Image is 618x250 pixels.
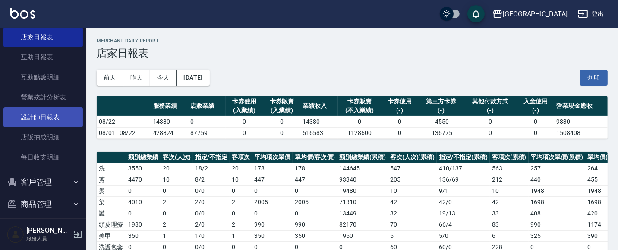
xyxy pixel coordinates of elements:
td: 08/22 [97,116,151,127]
td: 447 [252,174,293,185]
td: 350 [252,230,293,241]
td: 0 [188,116,226,127]
h5: [PERSON_NAME] [26,226,70,235]
td: 42 [388,196,437,208]
td: 0 [230,208,252,219]
td: 燙 [97,185,126,196]
td: 0 [230,185,252,196]
td: 20 [161,163,193,174]
td: 0 [517,116,555,127]
th: 平均項次單價(累積) [529,152,586,163]
td: 20 [230,163,252,174]
td: 2 / 0 [193,219,230,230]
td: 178 [252,163,293,174]
td: 1508408 [554,127,608,138]
button: 前天 [97,70,123,86]
td: 408 [529,208,586,219]
td: 212 [490,174,529,185]
td: 14380 [300,116,338,127]
div: [GEOGRAPHIC_DATA] [503,9,568,19]
div: 其他付款方式 [466,97,514,106]
td: 83 [490,219,529,230]
td: 70 [388,219,437,230]
td: 136 / 69 [437,174,490,185]
td: 257 [529,163,586,174]
td: 1 [161,230,193,241]
th: 客項次 [230,152,252,163]
td: 4010 [126,196,161,208]
a: 互助點數明細 [3,67,83,87]
td: 0 [252,185,293,196]
div: 卡券販賣 [340,97,379,106]
td: 1948 [529,185,586,196]
th: 單均價(客次價) [293,152,337,163]
td: 5 [388,230,437,241]
td: 19480 [337,185,388,196]
td: 0 / 0 [193,185,230,196]
td: 頭皮理療 [97,219,126,230]
td: 990 [252,219,293,230]
div: (不入業績) [340,106,379,115]
td: 71310 [337,196,388,208]
th: 店販業績 [188,96,226,116]
td: 10 [490,185,529,196]
td: 0 / 0 [193,208,230,219]
button: [DATE] [177,70,209,86]
td: 178 [293,163,337,174]
td: 14380 [151,116,189,127]
td: 1950 [337,230,388,241]
td: 護 [97,208,126,219]
div: (入業績) [228,106,261,115]
td: 8 / 2 [193,174,230,185]
a: 營業統計分析表 [3,87,83,107]
button: 客戶管理 [3,171,83,193]
div: (-) [420,106,461,115]
td: 563 [490,163,529,174]
th: 客項次(累積) [490,152,529,163]
td: 0 [263,127,301,138]
a: 設計師日報表 [3,107,83,127]
div: (-) [466,106,514,115]
td: 3550 [126,163,161,174]
td: 5 / 0 [437,230,490,241]
td: 4470 [126,174,161,185]
td: 1 [230,230,252,241]
td: 1980 [126,219,161,230]
td: 10 [161,174,193,185]
th: 客次(人次) [161,152,193,163]
div: 卡券販賣 [265,97,299,106]
button: 登出 [574,6,608,22]
td: 0 [381,116,419,127]
th: 業績收入 [300,96,338,116]
td: 42 / 0 [437,196,490,208]
td: 205 [388,174,437,185]
td: 2005 [252,196,293,208]
td: 990 [529,219,586,230]
td: 516583 [300,127,338,138]
td: 0 [463,127,517,138]
td: -4550 [418,116,463,127]
td: 0 [226,116,263,127]
td: 144645 [337,163,388,174]
th: 類別總業績 [126,152,161,163]
th: 客次(人次)(累積) [388,152,437,163]
div: 入金使用 [519,97,552,106]
td: -136775 [418,127,463,138]
td: 0 [293,208,337,219]
td: 0 [161,208,193,219]
div: (-) [519,106,552,115]
div: 卡券使用 [228,97,261,106]
th: 指定/不指定 [193,152,230,163]
td: 0 [517,127,555,138]
th: 平均項次單價 [252,152,293,163]
img: Person [7,226,24,243]
td: 染 [97,196,126,208]
td: 990 [293,219,337,230]
h3: 店家日報表 [97,47,608,59]
td: 0 [463,116,517,127]
td: 350 [293,230,337,241]
td: 剪 [97,174,126,185]
th: 營業現金應收 [554,96,608,116]
td: 18 / 2 [193,163,230,174]
th: 服務業績 [151,96,189,116]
